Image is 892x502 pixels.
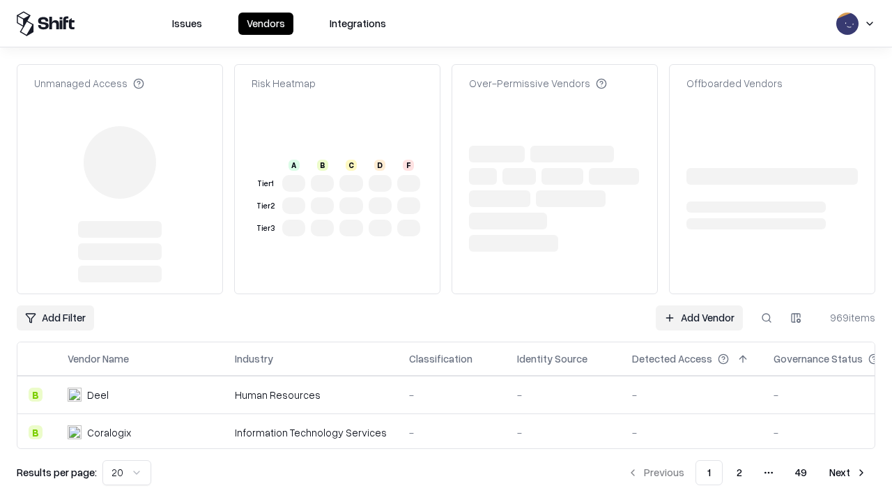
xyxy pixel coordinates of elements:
button: 2 [725,460,753,485]
img: Deel [68,388,82,402]
div: C [346,160,357,171]
button: 1 [695,460,723,485]
div: Coralogix [87,425,131,440]
div: A [289,160,300,171]
div: Identity Source [517,351,587,366]
img: Coralogix [68,425,82,439]
nav: pagination [619,460,875,485]
div: Unmanaged Access [34,76,144,91]
div: - [409,388,495,402]
div: Tier 3 [254,222,277,234]
p: Results per page: [17,465,97,480]
div: B [29,388,43,402]
div: - [632,388,751,402]
div: Tier 1 [254,178,277,190]
button: Integrations [321,13,394,35]
div: Risk Heatmap [252,76,316,91]
div: Detected Access [632,351,712,366]
div: Human Resources [235,388,387,402]
div: D [374,160,385,171]
button: 49 [784,460,818,485]
div: Deel [87,388,109,402]
button: Next [821,460,875,485]
div: Vendor Name [68,351,129,366]
div: - [632,425,751,440]
button: Add Filter [17,305,94,330]
div: Over-Permissive Vendors [469,76,607,91]
div: Governance Status [774,351,863,366]
div: F [403,160,414,171]
div: Industry [235,351,273,366]
div: - [517,425,610,440]
button: Issues [164,13,210,35]
div: Classification [409,351,472,366]
div: - [409,425,495,440]
div: - [517,388,610,402]
div: Offboarded Vendors [686,76,783,91]
button: Vendors [238,13,293,35]
div: Tier 2 [254,200,277,212]
div: B [317,160,328,171]
div: B [29,425,43,439]
div: 969 items [820,310,875,325]
a: Add Vendor [656,305,743,330]
div: Information Technology Services [235,425,387,440]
